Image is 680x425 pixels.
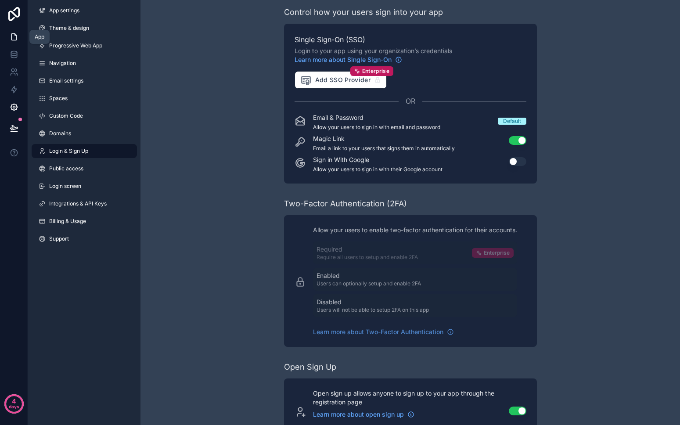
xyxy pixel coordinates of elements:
[295,47,526,64] span: Login to your app using your organization’s credentials
[295,71,387,89] button: Add SSO ProviderEnterprise
[313,113,440,122] p: Email & Password
[32,197,137,211] a: Integrations & API Keys
[284,6,443,18] div: Control how your users sign into your app
[32,179,137,193] a: Login screen
[362,68,390,75] span: Enterprise
[32,56,137,70] a: Navigation
[313,328,454,336] a: Learn more about Two-Factor Authentication
[32,144,137,158] a: Login & Sign Up
[295,34,526,45] span: Single Sign-On (SSO)
[12,397,16,406] p: 4
[313,328,443,336] span: Learn more about Two-Factor Authentication
[32,4,137,18] a: App settings
[300,74,371,86] span: Add SSO Provider
[35,33,44,40] div: App
[49,130,71,137] span: Domains
[32,126,137,140] a: Domains
[49,42,102,49] span: Progressive Web App
[32,162,137,176] a: Public access
[313,124,440,131] p: Allow your users to sign in with email and password
[49,148,88,155] span: Login & Sign Up
[317,254,418,261] p: Require all users to setup and enable 2FA
[313,389,498,407] p: Open sign up allows anyone to sign up to your app through the registration page
[295,55,392,64] span: Learn more about Single Sign-On
[406,96,415,106] span: OR
[317,306,429,313] p: Users will not be able to setup 2FA on this app
[32,232,137,246] a: Support
[484,249,510,256] span: Enterprise
[49,165,83,172] span: Public access
[313,166,443,173] p: Allow your users to sign in with their Google account
[9,400,19,413] p: days
[317,298,429,306] p: Disabled
[32,39,137,53] a: Progressive Web App
[313,226,517,234] p: Allow your users to enable two-factor authentication for their accounts.
[313,410,414,419] a: Learn more about open sign up
[313,145,455,152] p: Email a link to your users that signs them in automatically
[503,118,521,125] div: Default
[295,55,402,64] a: Learn more about Single Sign-On
[317,280,421,287] p: Users can optionally setup and enable 2FA
[32,91,137,105] a: Spaces
[49,95,68,102] span: Spaces
[313,134,455,143] p: Magic Link
[49,112,83,119] span: Custom Code
[32,214,137,228] a: Billing & Usage
[49,200,107,207] span: Integrations & API Keys
[32,21,137,35] a: Theme & design
[49,235,69,242] span: Support
[49,183,81,190] span: Login screen
[284,198,407,210] div: Two-Factor Authentication (2FA)
[32,109,137,123] a: Custom Code
[32,74,137,88] a: Email settings
[49,60,76,67] span: Navigation
[49,25,89,32] span: Theme & design
[317,271,421,280] p: Enabled
[313,410,404,419] span: Learn more about open sign up
[317,245,418,254] p: Required
[49,7,79,14] span: App settings
[284,361,336,373] div: Open Sign Up
[49,218,86,225] span: Billing & Usage
[49,77,83,84] span: Email settings
[313,155,443,164] p: Sign in With Google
